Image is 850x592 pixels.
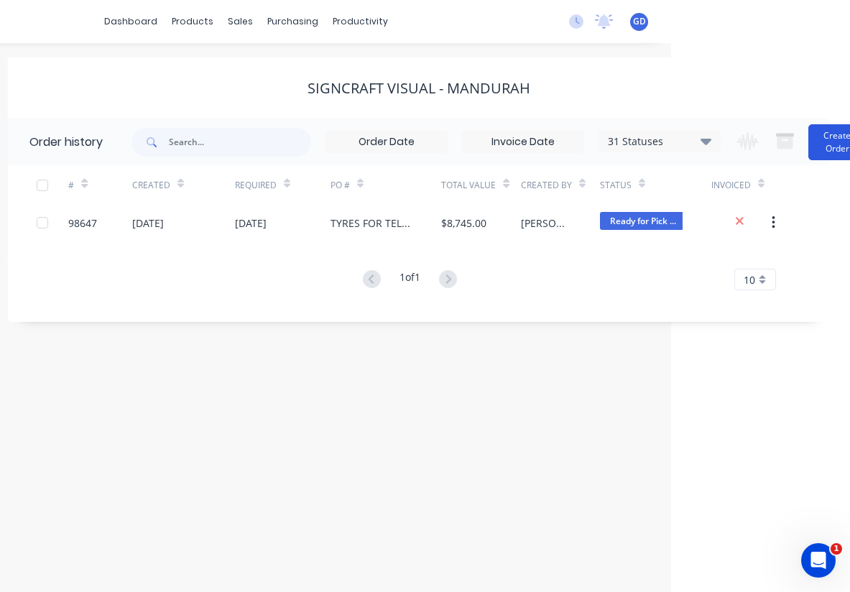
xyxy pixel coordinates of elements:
[744,272,755,287] span: 10
[331,165,442,205] div: PO #
[399,269,420,290] div: 1 of 1
[235,179,277,192] div: Required
[331,216,413,231] div: TYRES FOR TELETHON FLAGS
[68,165,131,205] div: #
[169,128,311,157] input: Search...
[97,11,165,32] a: dashboard
[600,212,686,230] span: Ready for Pick ...
[801,543,836,578] iframe: Intercom live chat
[29,134,103,151] div: Order history
[326,131,447,153] input: Order Date
[600,179,632,192] div: Status
[68,216,97,231] div: 98647
[521,216,571,231] div: [PERSON_NAME]
[132,165,236,205] div: Created
[711,165,775,205] div: Invoiced
[132,179,170,192] div: Created
[463,131,583,153] input: Invoice Date
[331,179,350,192] div: PO #
[831,543,842,555] span: 1
[260,11,325,32] div: purchasing
[441,179,496,192] div: Total Value
[308,80,530,97] div: Signcraft Visual - Mandurah
[325,11,395,32] div: productivity
[165,11,221,32] div: products
[132,216,164,231] div: [DATE]
[68,179,74,192] div: #
[599,134,720,149] div: 31 Statuses
[600,165,711,205] div: Status
[521,165,600,205] div: Created By
[221,11,260,32] div: sales
[441,165,520,205] div: Total Value
[235,165,331,205] div: Required
[521,179,572,192] div: Created By
[711,179,751,192] div: Invoiced
[633,15,646,28] span: GD
[441,216,486,231] div: $8,745.00
[235,216,267,231] div: [DATE]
